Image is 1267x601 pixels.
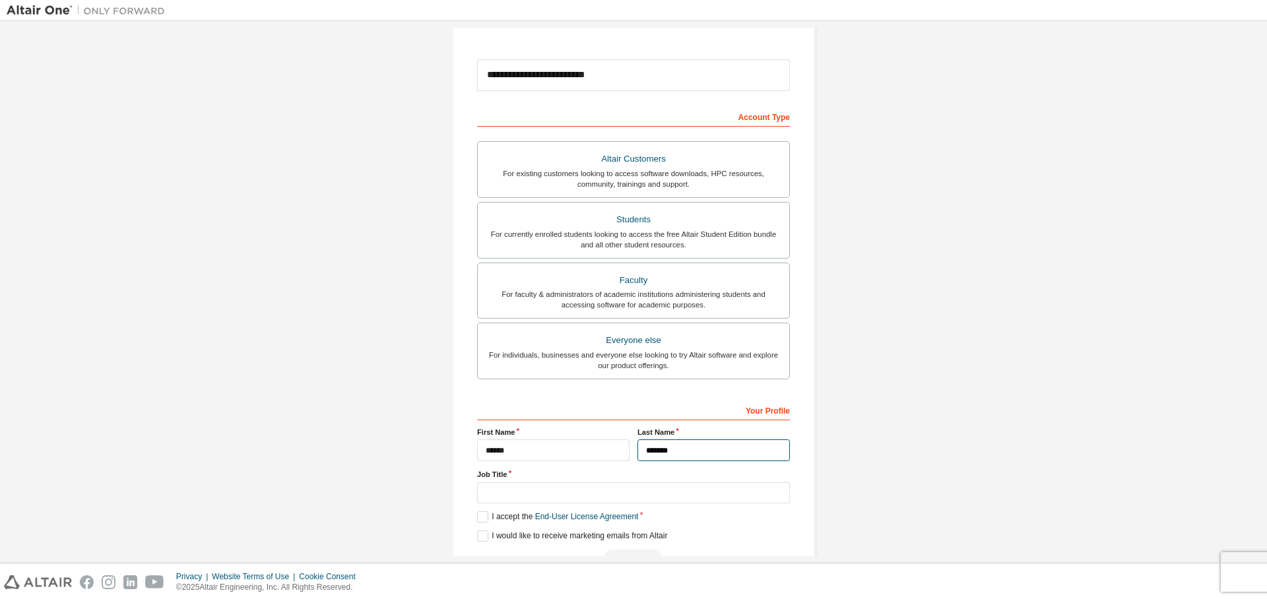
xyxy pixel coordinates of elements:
[176,571,212,582] div: Privacy
[80,575,94,589] img: facebook.svg
[486,150,781,168] div: Altair Customers
[477,530,667,542] label: I would like to receive marketing emails from Altair
[486,229,781,250] div: For currently enrolled students looking to access the free Altair Student Edition bundle and all ...
[486,289,781,310] div: For faculty & administrators of academic institutions administering students and accessing softwa...
[477,106,790,127] div: Account Type
[535,512,639,521] a: End-User License Agreement
[486,168,781,189] div: For existing customers looking to access software downloads, HPC resources, community, trainings ...
[637,427,790,437] label: Last Name
[486,350,781,371] div: For individuals, businesses and everyone else looking to try Altair software and explore our prod...
[4,575,72,589] img: altair_logo.svg
[477,511,638,522] label: I accept the
[486,271,781,290] div: Faculty
[477,550,790,569] div: Read and acccept EULA to continue
[102,575,115,589] img: instagram.svg
[477,399,790,420] div: Your Profile
[486,331,781,350] div: Everyone else
[212,571,299,582] div: Website Terms of Use
[176,582,364,593] p: © 2025 Altair Engineering, Inc. All Rights Reserved.
[486,210,781,229] div: Students
[123,575,137,589] img: linkedin.svg
[477,427,630,437] label: First Name
[299,571,363,582] div: Cookie Consent
[477,469,790,480] label: Job Title
[7,4,172,17] img: Altair One
[145,575,164,589] img: youtube.svg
